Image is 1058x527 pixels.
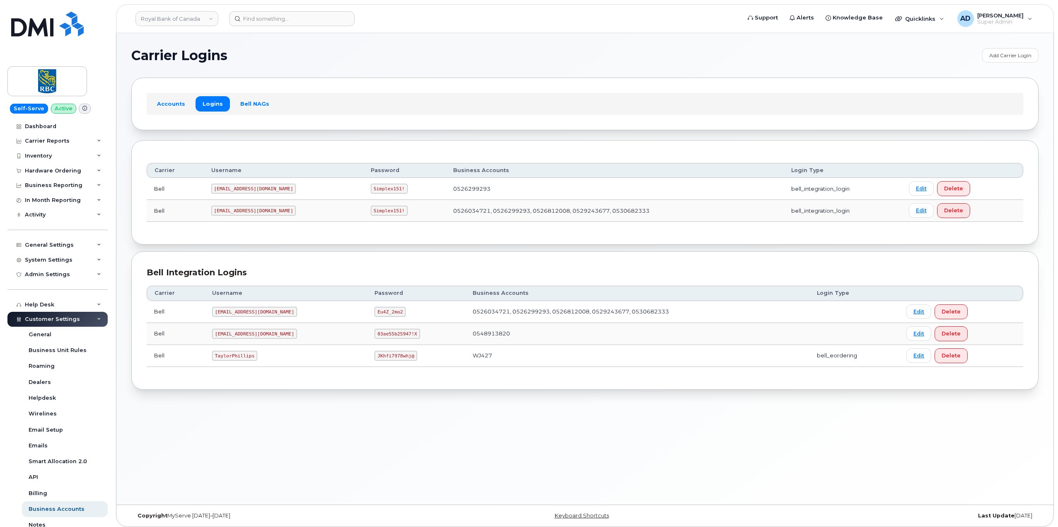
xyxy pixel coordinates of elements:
[935,304,968,319] button: Delete
[935,348,968,363] button: Delete
[465,301,809,323] td: 0526034721, 0526299293, 0526812008, 0529243677, 0530682333
[809,286,899,301] th: Login Type
[147,163,204,178] th: Carrier
[371,206,408,216] code: Simplex151!
[784,200,901,222] td: bell_integration_login
[147,323,205,345] td: Bell
[147,345,205,367] td: Bell
[906,304,931,319] a: Edit
[233,96,276,111] a: Bell NAGs
[138,512,167,519] strong: Copyright
[131,512,434,519] div: MyServe [DATE]–[DATE]
[736,512,1039,519] div: [DATE]
[371,184,408,194] code: Simplex151!
[944,206,963,214] span: Delete
[147,301,205,323] td: Bell
[374,351,417,361] code: JKhfi7978whj@
[150,96,192,111] a: Accounts
[147,286,205,301] th: Carrier
[909,181,934,196] a: Edit
[147,267,1023,279] div: Bell Integration Logins
[937,181,970,196] button: Delete
[374,307,406,317] code: Eu4Z_2mo2
[212,307,297,317] code: [EMAIL_ADDRESS][DOMAIN_NAME]
[909,203,934,218] a: Edit
[906,326,931,341] a: Edit
[211,184,296,194] code: [EMAIL_ADDRESS][DOMAIN_NAME]
[212,351,257,361] code: TaylorPhillips
[205,286,367,301] th: Username
[204,163,363,178] th: Username
[809,345,899,367] td: bell_eordering
[978,512,1015,519] strong: Last Update
[784,163,901,178] th: Login Type
[212,329,297,339] code: [EMAIL_ADDRESS][DOMAIN_NAME]
[465,345,809,367] td: WJ427
[906,348,931,363] a: Edit
[942,308,961,316] span: Delete
[147,200,204,222] td: Bell
[982,48,1039,63] a: Add Carrier Login
[196,96,230,111] a: Logins
[446,200,784,222] td: 0526034721, 0526299293, 0526812008, 0529243677, 0530682333
[131,49,227,62] span: Carrier Logins
[465,286,809,301] th: Business Accounts
[555,512,609,519] a: Keyboard Shortcuts
[367,286,465,301] th: Password
[374,329,420,339] code: 03ae55b25947!X
[446,163,784,178] th: Business Accounts
[942,330,961,338] span: Delete
[363,163,446,178] th: Password
[937,203,970,218] button: Delete
[147,178,204,200] td: Bell
[465,323,809,345] td: 0548913820
[935,326,968,341] button: Delete
[784,178,901,200] td: bell_integration_login
[446,178,784,200] td: 0526299293
[944,185,963,192] span: Delete
[942,352,961,359] span: Delete
[211,206,296,216] code: [EMAIL_ADDRESS][DOMAIN_NAME]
